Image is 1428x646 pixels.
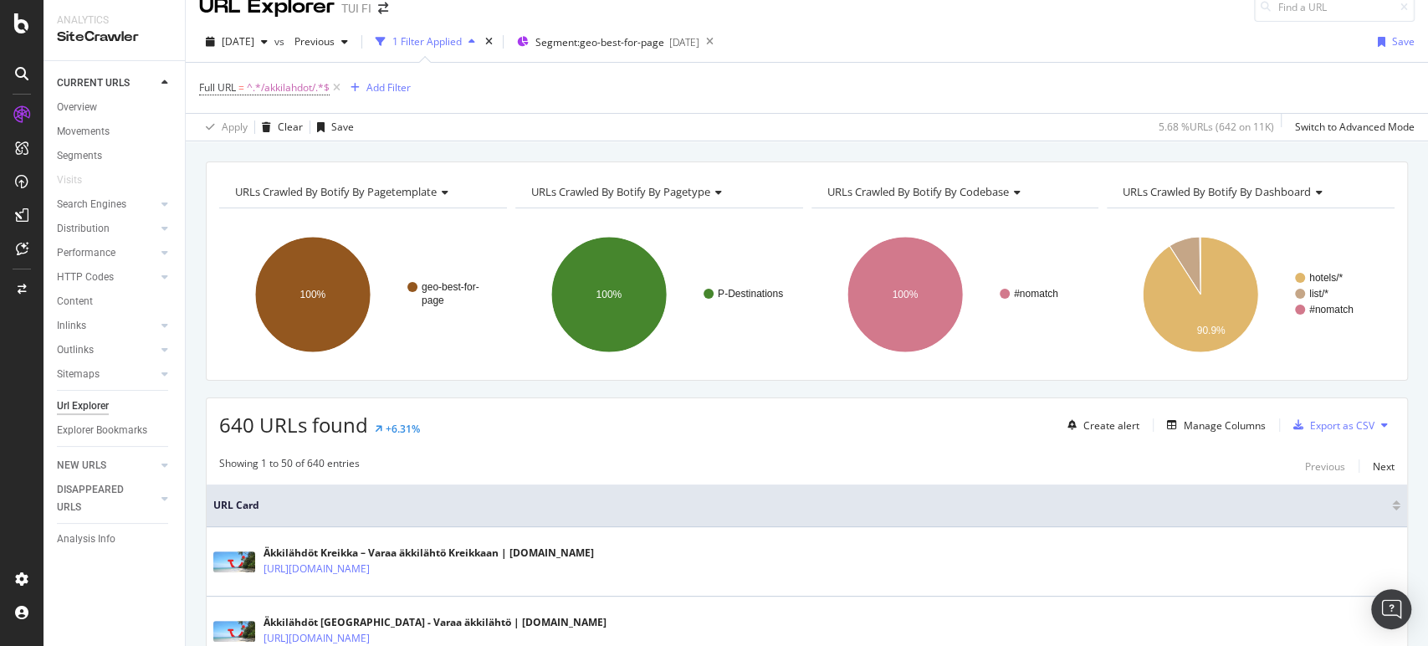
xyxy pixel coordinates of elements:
[219,411,368,438] span: 640 URLs found
[344,78,411,98] button: Add Filter
[827,184,1009,199] span: URLs Crawled By Botify By codebase
[1014,288,1058,300] text: #nomatch
[213,621,255,642] img: main image
[1305,459,1345,474] div: Previous
[57,74,130,92] div: CURRENT URLS
[1159,120,1274,134] div: 5.68 % URLs ( 642 on 11K )
[57,196,126,213] div: Search Engines
[392,34,462,49] div: 1 Filter Applied
[232,178,492,205] h4: URLs Crawled By Botify By pagetemplate
[57,269,156,286] a: HTTP Codes
[247,76,330,100] span: ^.*/akkilahdot/.*$
[57,457,156,474] a: NEW URLS
[264,615,607,630] div: Äkkilähdöt [GEOGRAPHIC_DATA] - Varaa äkkilähtö | [DOMAIN_NAME]
[1373,459,1395,474] div: Next
[57,172,99,189] a: Visits
[57,341,156,359] a: Outlinks
[366,80,411,95] div: Add Filter
[57,172,82,189] div: Visits
[57,244,115,262] div: Performance
[1107,222,1391,367] svg: A chart.
[57,397,173,415] a: Url Explorer
[57,397,109,415] div: Url Explorer
[288,28,355,55] button: Previous
[57,481,156,516] a: DISAPPEARED URLS
[274,34,288,49] span: vs
[57,13,171,28] div: Analytics
[57,481,141,516] div: DISAPPEARED URLS
[57,531,173,548] a: Analysis Info
[422,295,444,306] text: page
[57,366,156,383] a: Sitemaps
[57,28,171,47] div: SiteCrawler
[219,456,360,476] div: Showing 1 to 50 of 640 entries
[1373,456,1395,476] button: Next
[57,123,173,141] a: Movements
[57,196,156,213] a: Search Engines
[510,28,699,55] button: Segment:geo-best-for-page[DATE]
[369,28,482,55] button: 1 Filter Applied
[264,546,594,561] div: Äkkilähdöt Kreikka – Varaa äkkilähtö Kreikkaan | [DOMAIN_NAME]
[1371,589,1411,629] div: Open Intercom Messenger
[331,120,354,134] div: Save
[531,184,710,199] span: URLs Crawled By Botify By pagetype
[57,99,173,116] a: Overview
[1310,418,1374,433] div: Export as CSV
[57,220,110,238] div: Distribution
[824,178,1084,205] h4: URLs Crawled By Botify By codebase
[1392,34,1415,49] div: Save
[57,147,173,165] a: Segments
[57,244,156,262] a: Performance
[1288,114,1415,141] button: Switch to Advanced Mode
[219,222,504,367] svg: A chart.
[199,114,248,141] button: Apply
[57,123,110,141] div: Movements
[57,269,114,286] div: HTTP Codes
[57,220,156,238] a: Distribution
[57,293,173,310] a: Content
[1295,120,1415,134] div: Switch to Advanced Mode
[1371,28,1415,55] button: Save
[57,317,156,335] a: Inlinks
[422,281,479,293] text: geo-best-for-
[264,561,370,577] a: [URL][DOMAIN_NAME]
[1061,412,1139,438] button: Create alert
[213,498,1388,513] span: URL Card
[1309,272,1343,284] text: hotels/*
[278,120,303,134] div: Clear
[535,35,664,49] span: Segment: geo-best-for-page
[1123,184,1310,199] span: URLs Crawled By Botify By dashboard
[199,80,236,95] span: Full URL
[310,114,354,141] button: Save
[238,80,244,95] span: =
[378,3,388,14] div: arrow-right-arrow-left
[718,288,783,300] text: P-Destinations
[515,222,800,367] svg: A chart.
[1083,418,1139,433] div: Create alert
[669,35,699,49] div: [DATE]
[1160,415,1266,435] button: Manage Columns
[57,99,97,116] div: Overview
[811,222,1096,367] svg: A chart.
[482,33,496,50] div: times
[288,34,335,49] span: Previous
[596,289,622,300] text: 100%
[235,184,437,199] span: URLs Crawled By Botify By pagetemplate
[57,74,156,92] a: CURRENT URLS
[892,289,918,300] text: 100%
[1309,304,1354,315] text: #nomatch
[57,457,106,474] div: NEW URLS
[57,317,86,335] div: Inlinks
[57,366,100,383] div: Sitemaps
[1184,418,1266,433] div: Manage Columns
[1197,325,1226,336] text: 90.9%
[57,147,102,165] div: Segments
[57,293,93,310] div: Content
[386,422,420,436] div: +6.31%
[1305,456,1345,476] button: Previous
[300,289,326,300] text: 100%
